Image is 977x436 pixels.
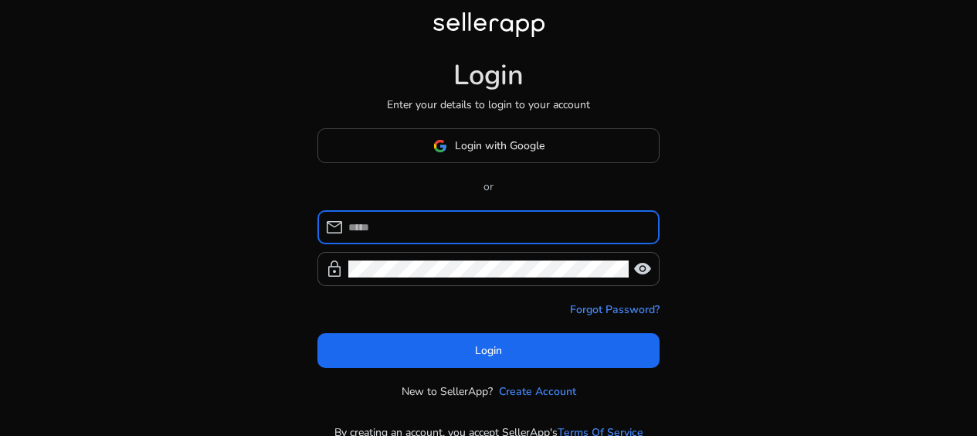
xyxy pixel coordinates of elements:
[317,179,660,195] p: or
[325,260,344,278] span: lock
[387,97,590,113] p: Enter your details to login to your account
[499,383,576,400] a: Create Account
[433,139,447,153] img: google-logo.svg
[317,128,660,163] button: Login with Google
[317,333,660,368] button: Login
[455,138,544,154] span: Login with Google
[633,260,652,278] span: visibility
[570,301,660,318] a: Forgot Password?
[325,218,344,237] span: mail
[475,342,502,359] span: Login
[453,59,524,92] h1: Login
[402,383,493,400] p: New to SellerApp?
